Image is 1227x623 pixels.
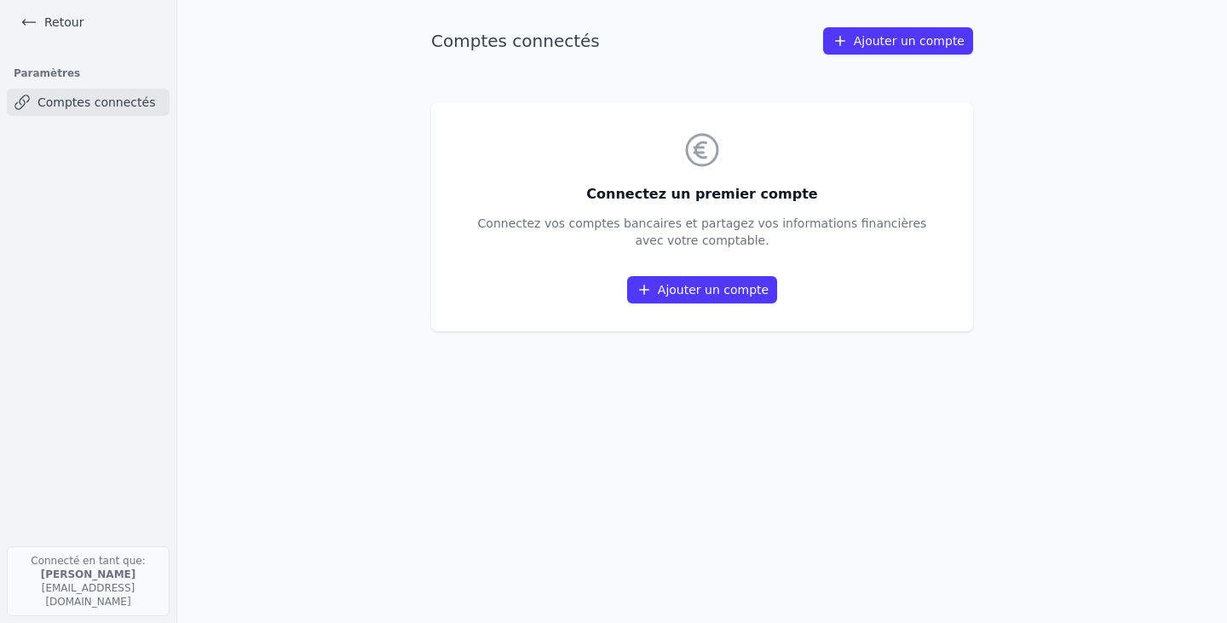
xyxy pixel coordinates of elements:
strong: [PERSON_NAME] [41,568,136,580]
h3: Paramètres [7,61,170,85]
h1: Comptes connectés [431,29,600,53]
h3: Connectez un premier compte [478,184,927,205]
p: Connectez vos comptes bancaires et partagez vos informations financières avec votre comptable. [478,215,927,249]
a: Comptes connectés [7,89,170,116]
a: Ajouter un compte [627,276,777,303]
a: Ajouter un compte [823,27,973,55]
p: Connecté en tant que: [EMAIL_ADDRESS][DOMAIN_NAME] [7,546,170,616]
a: Retour [14,10,90,34]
